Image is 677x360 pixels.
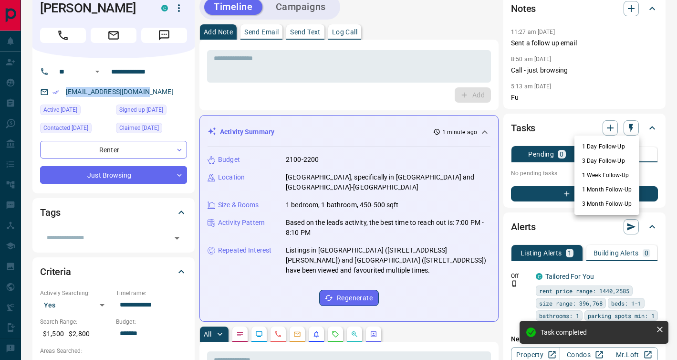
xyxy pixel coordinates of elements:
li: 1 Week Follow-Up [574,168,639,182]
div: Task completed [541,328,652,336]
li: 1 Month Follow-Up [574,182,639,197]
li: 3 Day Follow-Up [574,154,639,168]
li: 3 Month Follow-Up [574,197,639,211]
li: 1 Day Follow-Up [574,139,639,154]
